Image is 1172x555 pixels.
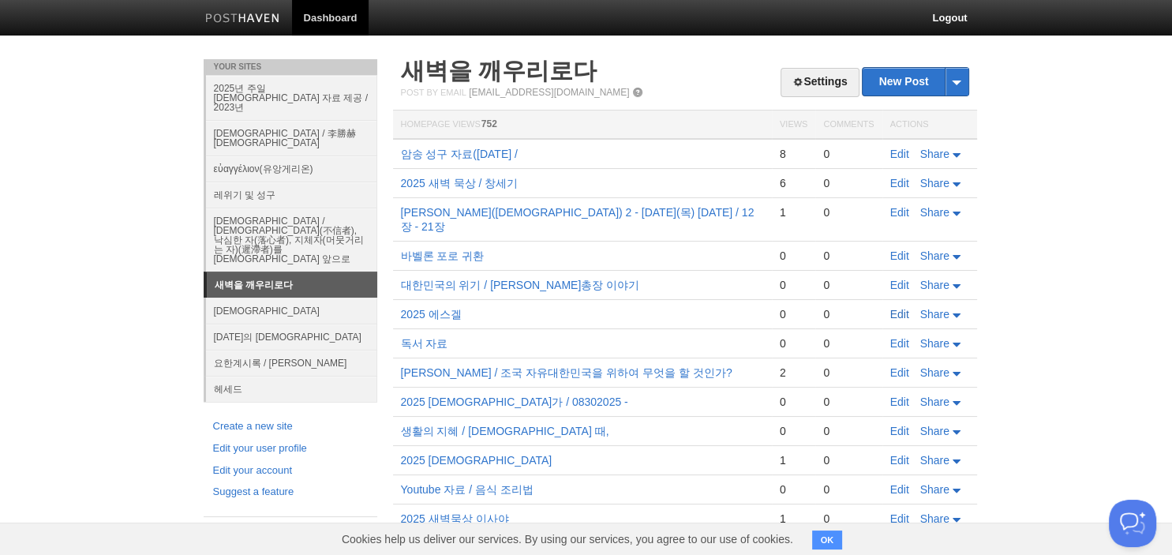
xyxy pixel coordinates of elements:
div: 1 [780,453,807,467]
span: Share [920,177,949,189]
a: Edit [890,279,909,291]
div: 0 [823,424,874,438]
a: 바벨론 포로 귀환 [401,249,485,262]
div: 0 [780,336,807,351]
span: Share [920,249,949,262]
span: Share [920,512,949,525]
a: Edit [890,249,909,262]
a: 새벽을 깨우리로다 [207,272,377,298]
th: Homepage Views [393,111,772,140]
a: 암송 성구 자료([DATE] / [401,148,518,160]
div: 0 [823,147,874,161]
span: Post by Email [401,88,466,97]
div: 0 [823,278,874,292]
div: 1 [780,205,807,219]
a: Edit [890,148,909,160]
a: Youtube 자료 / 음식 조리법 [401,483,534,496]
a: 레위기 및 성구 [206,182,377,208]
div: 0 [823,307,874,321]
div: 0 [780,482,807,497]
a: 2025년 주일 [DEMOGRAPHIC_DATA] 자료 제공 / 2023년 [206,75,377,120]
a: 2025 [DEMOGRAPHIC_DATA]가 / 08302025 - [401,396,628,408]
div: 0 [823,453,874,467]
div: 0 [823,512,874,526]
div: 0 [823,395,874,409]
a: Edit [890,483,909,496]
a: εὐαγγέλιον(유앙게리온) [206,156,377,182]
a: 생활의 지혜 / [DEMOGRAPHIC_DATA] 때, [401,425,609,437]
a: Edit [890,454,909,467]
a: 독서 자료 [401,337,448,350]
a: 2025 새벽 묵상 / 창세기 [401,177,519,189]
div: 0 [780,249,807,263]
a: Edit [890,206,909,219]
span: Share [920,483,949,496]
button: OK [812,531,843,549]
a: [DATE]의 [DEMOGRAPHIC_DATA] [206,324,377,350]
span: Share [920,425,949,437]
div: 0 [780,278,807,292]
a: [PERSON_NAME] / 조국 자유대한민국을 위하여 무엇을 할 것인가? [401,366,732,379]
div: 0 [823,482,874,497]
a: New Post [863,68,968,96]
span: Share [920,454,949,467]
div: 1 [780,512,807,526]
div: 0 [780,307,807,321]
span: Share [920,337,949,350]
div: 0 [780,424,807,438]
img: Posthaven-bar [205,13,280,25]
a: Edit [890,337,909,350]
div: 6 [780,176,807,190]
a: 2025 에스겔 [401,308,462,321]
th: Actions [882,111,977,140]
span: Share [920,366,949,379]
div: 0 [823,205,874,219]
a: 새벽을 깨우리로다 [401,58,597,84]
a: Edit [890,308,909,321]
a: Edit [890,512,909,525]
a: Edit [890,425,909,437]
div: 2 [780,366,807,380]
a: Settings [781,68,859,97]
span: Share [920,206,949,219]
div: 0 [823,176,874,190]
div: 0 [823,336,874,351]
div: 0 [823,249,874,263]
span: Cookies help us deliver our services. By using our services, you agree to our use of cookies. [326,523,809,555]
a: Create a new site [213,418,368,435]
li: Your Sites [204,59,377,75]
a: 2025 새벽묵상 이사야 [401,512,509,525]
a: [DEMOGRAPHIC_DATA] [206,298,377,324]
a: Edit your account [213,463,368,479]
div: 8 [780,147,807,161]
span: Share [920,308,949,321]
th: Comments [815,111,882,140]
span: Share [920,396,949,408]
th: Views [772,111,815,140]
a: 대한민국의 위기 / [PERSON_NAME]총장 이야기 [401,279,640,291]
span: Share [920,279,949,291]
span: Share [920,148,949,160]
a: Edit [890,366,909,379]
a: [PERSON_NAME]([DEMOGRAPHIC_DATA]) 2 - [DATE](목) [DATE] / 12장 - 21장 [401,206,754,233]
div: 0 [780,395,807,409]
a: Edit [890,396,909,408]
a: [DEMOGRAPHIC_DATA] / [DEMOGRAPHIC_DATA](不信者), 낙심한 자(落心者), 지체자(머뭇거리는 자)(遲滯者)를 [DEMOGRAPHIC_DATA] 앞으로 [206,208,377,272]
a: Suggest a feature [213,484,368,501]
a: Edit [890,177,909,189]
a: [DEMOGRAPHIC_DATA] / 李勝赫[DEMOGRAPHIC_DATA] [206,120,377,156]
div: 0 [823,366,874,380]
a: 요한계시록 / [PERSON_NAME] [206,350,377,376]
span: 752 [481,118,497,129]
a: [EMAIL_ADDRESS][DOMAIN_NAME] [469,87,629,98]
a: Edit your user profile [213,441,368,457]
a: 2025 [DEMOGRAPHIC_DATA] [401,454,552,467]
a: 헤세드 [206,376,377,402]
iframe: Help Scout Beacon - Open [1109,500,1156,547]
